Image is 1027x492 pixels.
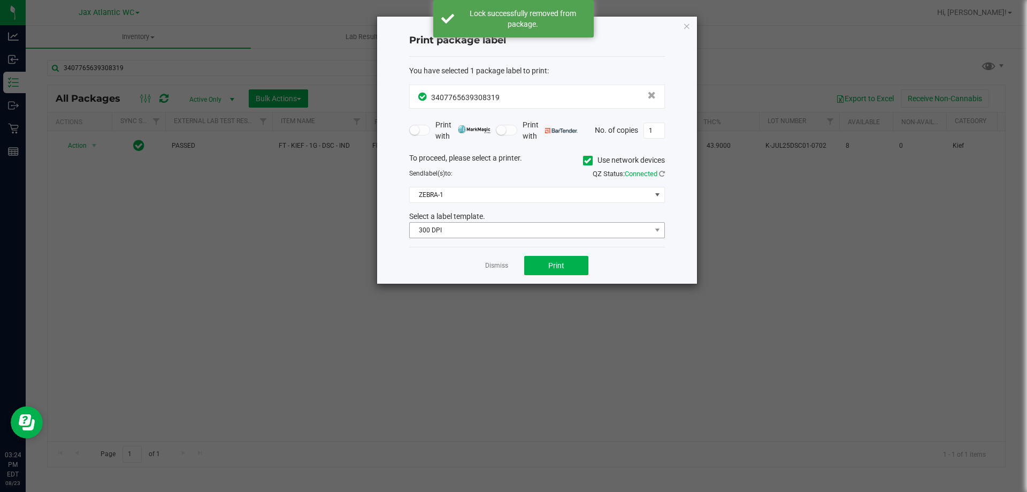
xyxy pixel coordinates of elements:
span: QZ Status: [593,170,665,178]
span: Print [548,261,564,270]
div: To proceed, please select a printer. [401,153,673,169]
div: : [409,65,665,77]
div: Select a label template. [401,211,673,222]
button: Print [524,256,588,275]
span: label(s) [424,170,445,177]
span: 300 DPI [410,223,651,238]
iframe: Resource center [11,406,43,438]
h4: Print package label [409,34,665,48]
span: You have selected 1 package label to print [409,66,547,75]
label: Use network devices [583,155,665,166]
span: Send to: [409,170,453,177]
span: ZEBRA-1 [410,187,651,202]
div: Lock successfully removed from package. [460,8,586,29]
span: 3407765639308319 [431,93,500,102]
span: Connected [625,170,657,178]
img: bartender.png [545,128,578,133]
span: Print with [435,119,490,142]
img: mark_magic_cybra.png [458,125,490,133]
a: Dismiss [485,261,508,270]
span: Print with [523,119,578,142]
span: No. of copies [595,125,638,134]
span: In Sync [418,91,428,102]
